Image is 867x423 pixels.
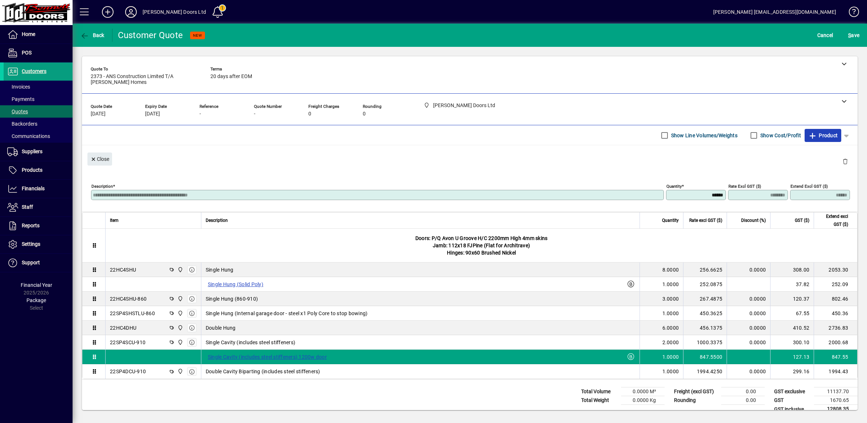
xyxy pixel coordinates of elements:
[846,29,861,42] button: Save
[176,309,184,317] span: Bennett Doors Ltd
[96,5,119,19] button: Add
[578,387,621,396] td: Total Volume
[4,180,73,198] a: Financials
[4,217,73,235] a: Reports
[110,339,145,346] div: 22SP4SCU-910
[118,29,183,41] div: Customer Quote
[26,297,46,303] span: Package
[90,153,109,165] span: Close
[770,277,814,292] td: 37.82
[110,310,155,317] div: 22SP4SHSTLU-860
[814,335,857,350] td: 2000.68
[814,364,857,379] td: 1994.43
[206,266,234,273] span: Single Hung
[4,130,73,142] a: Communications
[22,149,42,154] span: Suppliers
[206,339,295,346] span: Single Cavity (includes steel stiffeners)
[727,263,770,277] td: 0.0000
[91,111,106,117] span: [DATE]
[210,74,252,80] span: 20 days after EOM
[176,338,184,346] span: Bennett Doors Ltd
[814,277,857,292] td: 252.09
[4,254,73,272] a: Support
[837,152,854,170] button: Delete
[176,266,184,274] span: Bennett Doors Ltd
[662,339,679,346] span: 2.0000
[206,310,368,317] span: Single Hung (Internal garage door - steel x1 Poly Core to stop bowing)
[22,241,40,247] span: Settings
[770,350,814,364] td: 127.13
[206,295,258,302] span: Single Hung (860-910)
[7,84,30,90] span: Invoices
[7,96,34,102] span: Payments
[7,109,28,114] span: Quotes
[808,130,838,141] span: Product
[670,396,721,405] td: Rounding
[110,324,136,332] div: 22HC4DHU
[110,216,119,224] span: Item
[22,186,45,191] span: Financials
[688,266,722,273] div: 256.6625
[771,405,814,414] td: GST inclusive
[662,353,679,361] span: 1.0000
[78,29,106,42] button: Back
[770,321,814,335] td: 410.52
[110,295,147,302] div: 22HC4SHU-860
[770,306,814,321] td: 67.55
[662,310,679,317] span: 1.0000
[21,282,52,288] span: Financial Year
[688,281,722,288] div: 252.0875
[363,111,366,117] span: 0
[670,387,721,396] td: Freight (excl GST)
[817,29,833,41] span: Cancel
[119,5,143,19] button: Profile
[206,368,320,375] span: Double Cavity Biparting (includes steel stiffeners)
[814,306,857,321] td: 450.36
[4,81,73,93] a: Invoices
[22,204,33,210] span: Staff
[688,310,722,317] div: 450.3625
[4,44,73,62] a: POS
[86,155,114,162] app-page-header-button: Close
[206,324,236,332] span: Double Hung
[666,184,682,189] mat-label: Quantity
[814,405,858,414] td: 12808.35
[621,396,665,405] td: 0.0000 Kg
[254,111,255,117] span: -
[206,216,228,224] span: Description
[110,368,146,375] div: 22SP4DCU-910
[22,50,32,56] span: POS
[662,281,679,288] span: 1.0000
[727,335,770,350] td: 0.0000
[770,263,814,277] td: 308.00
[770,335,814,350] td: 300.10
[4,235,73,253] a: Settings
[22,31,35,37] span: Home
[770,364,814,379] td: 299.16
[91,74,200,85] span: 2373 - ANS Construction Limited T/A [PERSON_NAME] Homes
[837,158,854,164] app-page-header-button: Delete
[727,306,770,321] td: 0.0000
[4,161,73,179] a: Products
[814,387,858,396] td: 11137.70
[662,324,679,332] span: 6.0000
[308,111,311,117] span: 0
[662,266,679,273] span: 8.0000
[688,324,722,332] div: 456.1375
[73,29,112,42] app-page-header-button: Back
[721,387,765,396] td: 0.00
[670,132,737,139] label: Show Line Volumes/Weights
[176,324,184,332] span: Bennett Doors Ltd
[193,33,202,38] span: NEW
[814,263,857,277] td: 2053.30
[22,68,46,74] span: Customers
[7,121,37,127] span: Backorders
[688,368,722,375] div: 1994.4250
[727,364,770,379] td: 0.0000
[4,143,73,161] a: Suppliers
[689,216,722,224] span: Rate excl GST ($)
[7,133,50,139] span: Communications
[741,216,766,224] span: Discount (%)
[759,132,801,139] label: Show Cost/Profit
[143,6,206,18] div: [PERSON_NAME] Doors Ltd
